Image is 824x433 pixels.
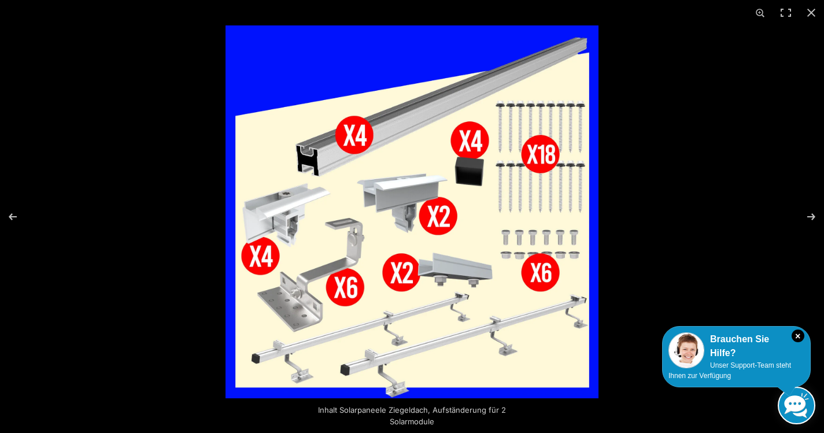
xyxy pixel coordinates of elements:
img: Customer service [668,332,704,368]
div: Inhalt Solarpaneele Ziegeldach, Aufständerung für 2 Solarmodule [291,398,534,433]
img: Inhalt-Solarpaneele-Ziegeldach.webp [226,25,598,398]
span: Unser Support-Team steht Ihnen zur Verfügung [668,361,791,380]
div: Brauchen Sie Hilfe? [668,332,804,360]
i: Schließen [792,330,804,342]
